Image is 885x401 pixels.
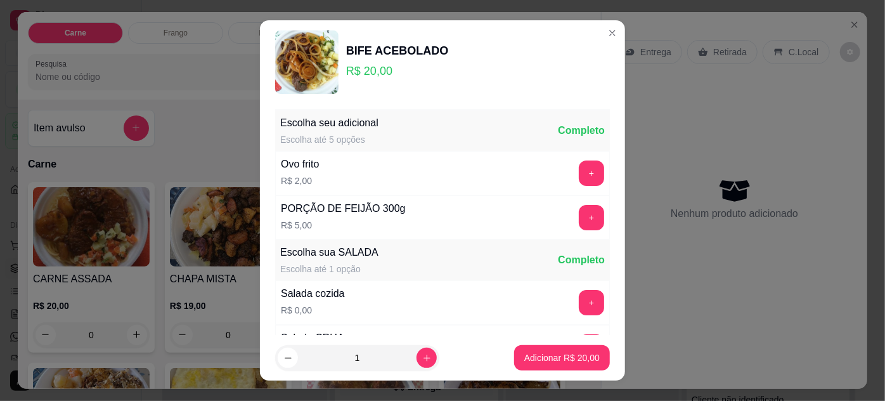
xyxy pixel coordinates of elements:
button: Close [602,23,623,43]
p: R$ 2,00 [281,174,319,187]
button: decrease-product-quantity [278,348,298,368]
p: R$ 20,00 [346,62,448,80]
div: Escolha seu adicional [280,115,378,131]
div: Escolha sua SALADA [280,245,378,260]
button: add [579,161,604,186]
div: Escolha até 1 opção [280,263,378,275]
div: PORÇÃO DE FEIJÃO 300g [281,201,406,216]
button: add [579,290,604,315]
button: increase-product-quantity [417,348,437,368]
button: add [579,205,604,230]
div: Escolha até 5 opções [280,133,378,146]
div: Ovo frito [281,157,319,172]
p: R$ 5,00 [281,219,406,232]
p: R$ 0,00 [281,304,345,317]
p: Adicionar R$ 20,00 [524,352,600,364]
div: BIFE ACEBOLADO [346,42,448,60]
div: Completo [558,253,605,268]
button: add [579,334,604,360]
div: Completo [558,123,605,138]
button: Adicionar R$ 20,00 [514,345,610,371]
div: Salada CRUA [281,331,344,346]
img: product-image [275,30,339,94]
div: Salada cozida [281,286,345,301]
